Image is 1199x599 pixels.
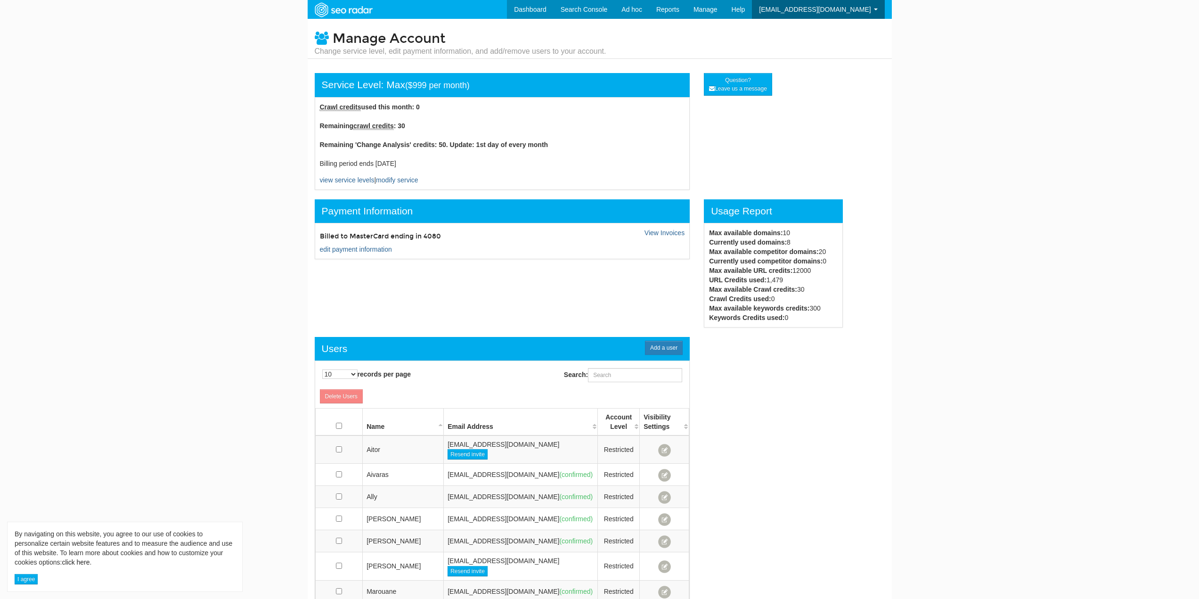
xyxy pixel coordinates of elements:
[322,369,358,379] select: records per page
[405,81,470,90] small: ($999 per month)
[644,229,685,237] a: View Invoices
[598,409,640,436] th: Account Level: activate to sort column ascending
[315,199,690,223] div: Payment Information
[376,176,418,184] a: modify service
[704,73,772,96] a: Question? Leave us a message
[62,558,90,566] a: click here
[320,140,548,149] label: Remaining 'Change Analysis' credits: 50. Update: 1st day of every month
[559,537,593,545] span: (confirmed)
[320,103,361,111] abbr: Crawl credits
[709,229,783,237] strong: Max available domains:
[444,552,598,580] td: [EMAIL_ADDRESS][DOMAIN_NAME]
[693,6,718,13] span: Manage
[444,409,598,436] th: Email Address: activate to sort column ascending
[588,368,682,382] input: Search:
[448,566,488,576] a: Resend invite
[363,409,444,436] th: Name: activate to sort column descending
[561,6,608,13] span: Search Console
[709,304,809,312] strong: Max available keywords credits:
[363,464,444,486] td: Aivaras
[559,493,593,501] span: (confirmed)
[704,199,843,223] div: Usage Report
[322,369,411,379] label: records per page
[658,469,671,482] span: Manage User's domains
[320,233,495,240] h5: Billed to MasterCard ending in 4080
[732,6,745,13] span: Help
[598,486,640,508] td: Restricted
[598,508,640,530] td: Restricted
[311,1,376,18] img: SEORadar
[444,508,598,530] td: [EMAIL_ADDRESS][DOMAIN_NAME]
[709,295,771,303] strong: Crawl Credits used:
[709,314,784,321] strong: Keywords Credits used:
[444,464,598,486] td: [EMAIL_ADDRESS][DOMAIN_NAME]
[315,73,690,97] div: Service Level: Max
[598,464,640,486] td: Restricted
[598,435,640,464] td: Restricted
[564,368,682,382] label: Search:
[320,102,420,112] label: used this month: 0
[320,176,375,184] a: view service levels
[322,342,348,356] div: Users
[315,97,690,190] div: |
[320,121,405,131] label: Remaining : 30
[444,486,598,508] td: [EMAIL_ADDRESS][DOMAIN_NAME]
[320,246,392,253] a: edit payment information
[363,486,444,508] td: Ally
[709,286,797,293] strong: Max available Crawl credits:
[559,515,593,523] span: (confirmed)
[363,552,444,580] td: [PERSON_NAME]
[709,267,792,274] strong: Max available URL credits:
[759,6,871,13] span: [EMAIL_ADDRESS][DOMAIN_NAME]
[315,46,606,57] small: Change service level, edit payment information, and add/remove users to your account.
[709,248,819,255] strong: Max available competitor domains:
[598,552,640,580] td: Restricted
[658,586,671,599] span: Manage User's domains
[363,508,444,530] td: [PERSON_NAME]
[444,530,598,552] td: [EMAIL_ADDRESS][DOMAIN_NAME]
[709,257,823,265] strong: Currently used competitor domains:
[363,530,444,552] td: [PERSON_NAME]
[645,341,683,355] span: Add a user
[658,513,671,526] span: Manage User's domains
[621,6,642,13] span: Ad hoc
[15,574,38,584] button: I agree
[709,276,767,284] strong: URL Credits used:
[702,228,845,322] div: 10 8 20 0 12000 1,479 30 0 300 0
[709,238,787,246] strong: Currently used domains:
[658,560,671,573] span: Manage User's domains
[320,159,685,168] div: Billing period ends [DATE]
[363,435,444,464] td: Aitor
[559,471,593,478] span: (confirmed)
[656,6,679,13] span: Reports
[559,588,593,595] span: (confirmed)
[444,435,598,464] td: [EMAIL_ADDRESS][DOMAIN_NAME]
[333,31,446,47] span: Manage Account
[658,491,671,504] span: Manage User's domains
[658,535,671,548] span: Manage User's domains
[598,530,640,552] td: Restricted
[15,529,235,567] div: By navigating on this website, you agree to our use of cookies to personalize certain website fea...
[640,409,689,436] th: Visibility Settings: activate to sort column ascending
[353,122,394,130] abbr: crawl credits
[658,444,671,457] span: Manage User's domains
[320,389,363,403] a: Delete Users
[448,449,488,460] a: Resend invite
